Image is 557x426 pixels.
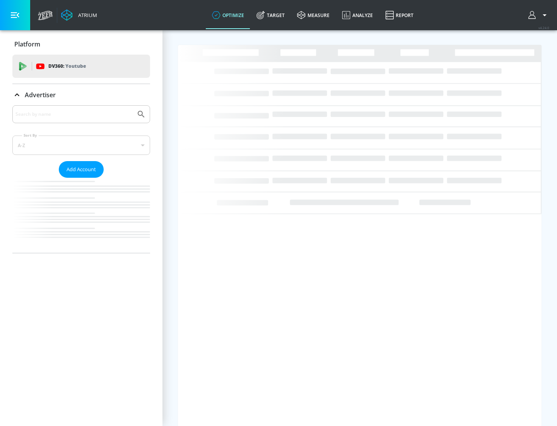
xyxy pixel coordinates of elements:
input: Search by name [15,109,133,119]
div: Atrium [75,12,97,19]
a: optimize [206,1,250,29]
p: Youtube [65,62,86,70]
span: v 4.24.0 [538,26,549,30]
button: Add Account [59,161,104,178]
div: A-Z [12,136,150,155]
span: Add Account [67,165,96,174]
a: measure [291,1,336,29]
div: Platform [12,33,150,55]
p: Advertiser [25,91,56,99]
div: Advertiser [12,84,150,106]
div: Advertiser [12,105,150,253]
nav: list of Advertiser [12,178,150,253]
a: Report [379,1,420,29]
label: Sort By [22,133,39,138]
a: Atrium [61,9,97,21]
a: Analyze [336,1,379,29]
div: DV360: Youtube [12,55,150,78]
p: DV360: [48,62,86,70]
p: Platform [14,40,40,48]
a: Target [250,1,291,29]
